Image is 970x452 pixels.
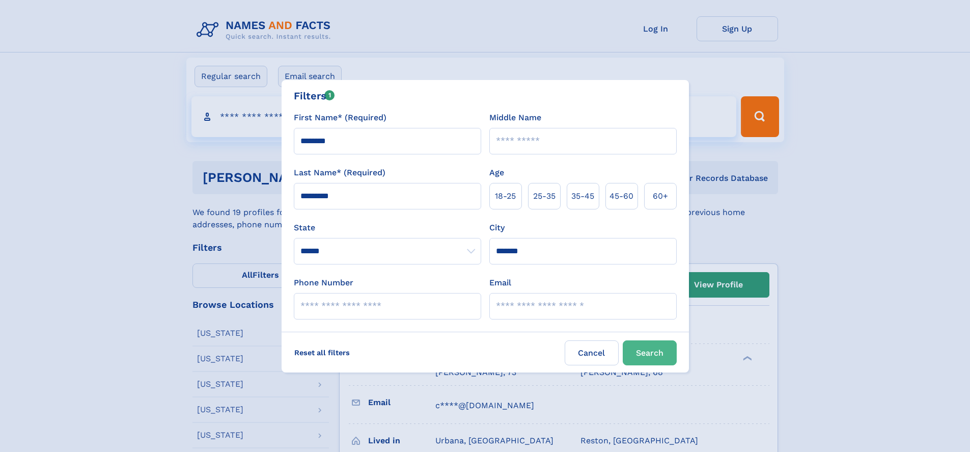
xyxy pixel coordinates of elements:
[489,112,541,124] label: Middle Name
[489,222,505,234] label: City
[294,222,481,234] label: State
[294,167,385,179] label: Last Name* (Required)
[489,167,504,179] label: Age
[288,340,356,365] label: Reset all filters
[565,340,619,365] label: Cancel
[495,190,516,202] span: 18‑25
[294,88,335,103] div: Filters
[294,112,386,124] label: First Name* (Required)
[653,190,668,202] span: 60+
[609,190,633,202] span: 45‑60
[623,340,677,365] button: Search
[489,277,511,289] label: Email
[571,190,594,202] span: 35‑45
[294,277,353,289] label: Phone Number
[533,190,556,202] span: 25‑35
